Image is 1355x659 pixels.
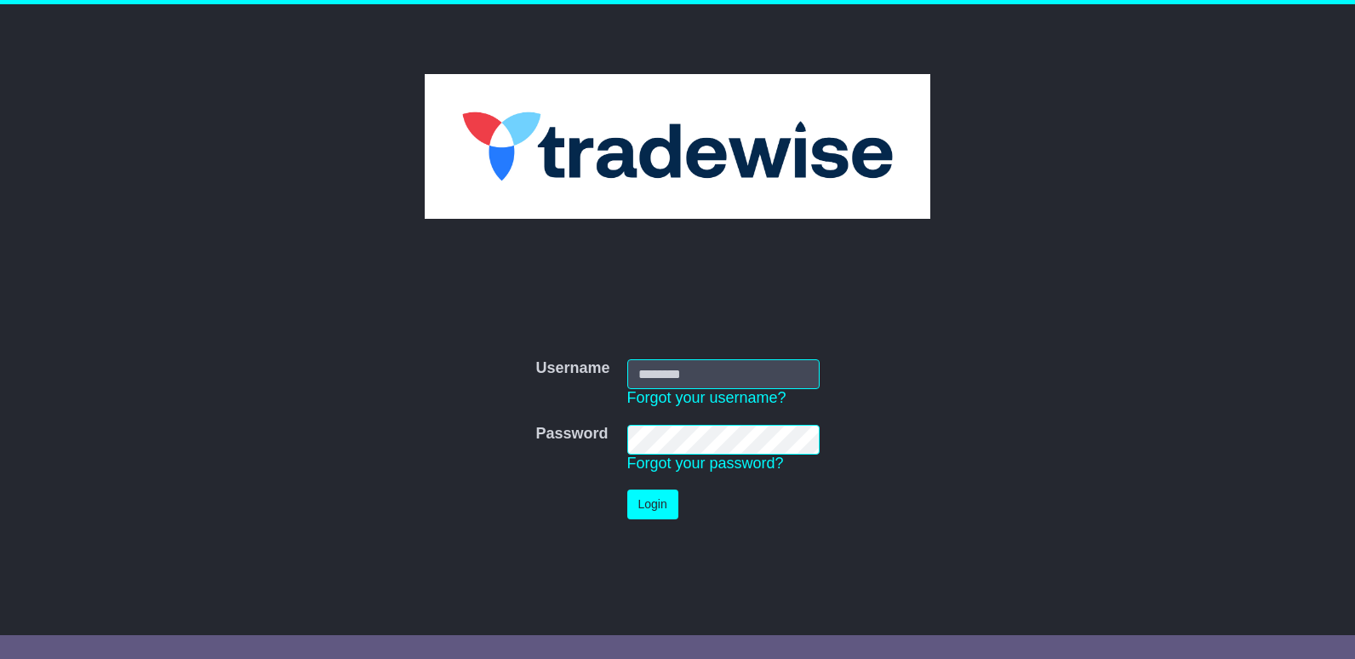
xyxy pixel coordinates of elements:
[535,359,609,378] label: Username
[425,74,931,219] img: Tradewise Global Logistics
[627,490,678,519] button: Login
[627,389,786,406] a: Forgot your username?
[627,455,784,472] a: Forgot your password?
[535,425,608,444] label: Password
